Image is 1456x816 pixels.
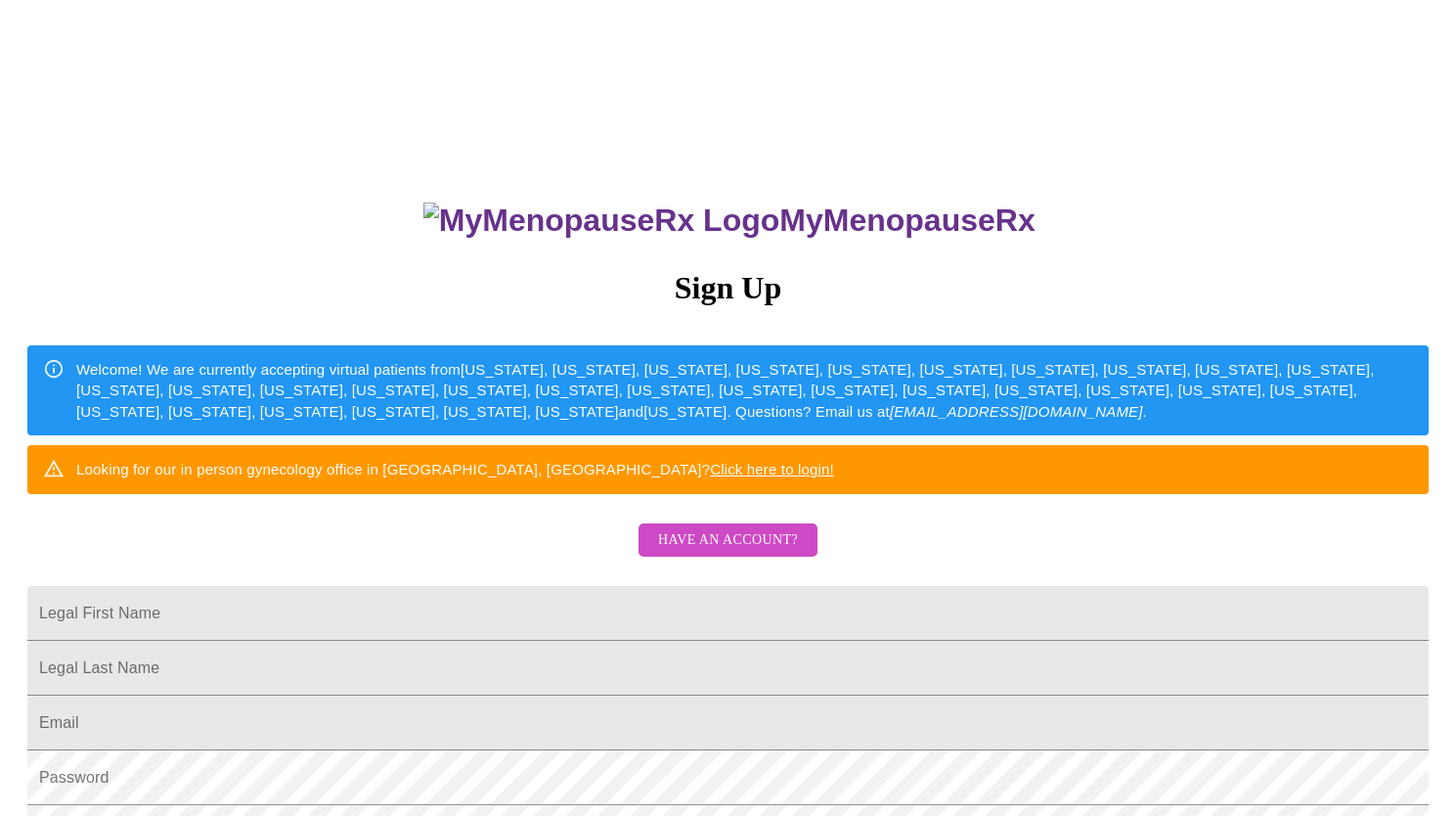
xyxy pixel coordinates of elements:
[710,461,834,477] a: Click here to login!
[423,203,779,239] img: MyMenopauseRx Logo
[30,203,1430,239] h3: MyMenopauseRx
[76,451,834,487] div: Looking for our in person gynecology office in [GEOGRAPHIC_DATA], [GEOGRAPHIC_DATA]?
[27,270,1429,306] h3: Sign Up
[890,403,1143,420] em: [EMAIL_ADDRESS][DOMAIN_NAME]
[658,528,798,553] span: Have an account?
[634,544,822,561] a: Have an account?
[639,523,817,558] button: Have an account?
[76,351,1413,430] div: Welcome! We are currently accepting virtual patients from [US_STATE], [US_STATE], [US_STATE], [US...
